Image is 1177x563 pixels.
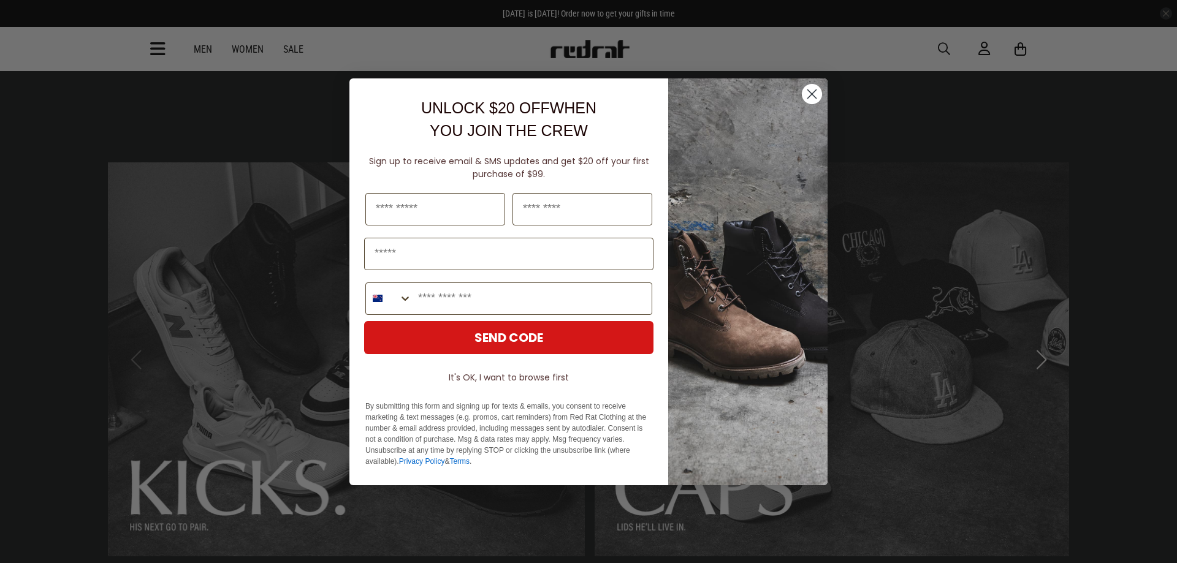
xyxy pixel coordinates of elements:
button: Search Countries [366,283,412,314]
span: YOU JOIN THE CREW [430,122,588,139]
p: By submitting this form and signing up for texts & emails, you consent to receive marketing & tex... [365,401,652,467]
button: Close dialog [801,83,823,105]
input: Email [364,238,653,270]
img: New Zealand [373,293,383,303]
button: It's OK, I want to browse first [364,366,653,388]
button: Open LiveChat chat widget [10,5,47,42]
span: UNLOCK $20 OFF [421,99,550,116]
a: Terms [449,457,470,466]
img: f7662613-148e-4c88-9575-6c6b5b55a647.jpeg [668,78,828,485]
span: Sign up to receive email & SMS updates and get $20 off your first purchase of $99. [369,155,649,180]
a: Privacy Policy [399,457,445,466]
span: WHEN [550,99,596,116]
input: First Name [365,193,505,225]
button: SEND CODE [364,321,653,354]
